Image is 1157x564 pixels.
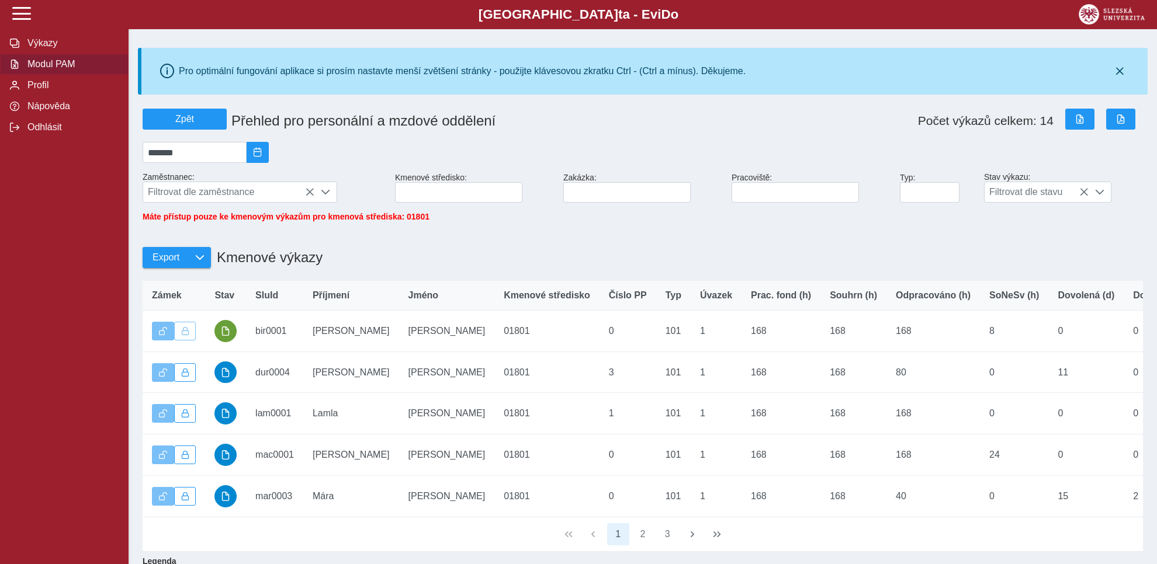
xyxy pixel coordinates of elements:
[656,523,678,545] button: 3
[600,393,656,434] td: 1
[255,290,278,301] span: SluId
[148,114,221,124] span: Zpět
[174,445,196,464] button: Uzamknout
[303,393,399,434] td: Lamla
[1106,109,1135,130] button: Export do PDF
[214,290,234,301] span: Stav
[1048,475,1124,517] td: 15
[918,114,1054,128] span: Počet výkazů celkem: 14
[174,363,196,382] button: Uzamknout
[1048,351,1124,393] td: 11
[174,487,196,506] button: Uzamknout
[1048,311,1124,352] td: 0
[494,434,600,476] td: 01801
[494,311,600,352] td: 01801
[143,212,429,221] span: Máte přístup pouze ke kmenovým výkazům pro kmenová střediska: 01801
[303,351,399,393] td: [PERSON_NAME]
[246,311,303,352] td: bir0001
[600,434,656,476] td: 0
[632,523,654,545] button: 2
[138,168,390,207] div: Zaměstnanec:
[143,109,227,130] button: Zpět
[830,290,877,301] span: Souhrn (h)
[661,7,670,22] span: D
[1065,109,1094,130] button: Export do Excelu
[246,434,303,476] td: mac0001
[559,168,727,207] div: Zakázka:
[152,363,174,382] button: Výkaz je odemčen.
[691,311,742,352] td: 1
[303,475,399,517] td: Mára
[751,290,811,301] span: Prac. fond (h)
[494,393,600,434] td: 01801
[980,393,1048,434] td: 0
[152,487,174,506] button: Výkaz je odemčen.
[656,311,691,352] td: 101
[691,393,742,434] td: 1
[989,290,1039,301] span: SoNeSv (h)
[24,101,119,112] span: Nápověda
[600,475,656,517] td: 0
[494,475,600,517] td: 01801
[980,434,1048,476] td: 24
[214,361,237,384] button: schváleno
[399,434,495,476] td: [PERSON_NAME]
[656,351,691,393] td: 101
[656,393,691,434] td: 101
[211,243,323,271] h1: Kmenové výkazy
[820,393,886,434] td: 168
[303,434,399,476] td: [PERSON_NAME]
[666,290,681,301] span: Typ
[399,393,495,434] td: [PERSON_NAME]
[895,168,979,207] div: Typ:
[24,38,119,48] span: Výkazy
[214,402,237,424] button: schváleno
[1048,393,1124,434] td: 0
[504,290,590,301] span: Kmenové středisko
[246,351,303,393] td: dur0004
[820,475,886,517] td: 168
[408,290,439,301] span: Jméno
[600,311,656,352] td: 0
[399,475,495,517] td: [PERSON_NAME]
[152,445,174,464] button: Výkaz je odemčen.
[727,168,895,207] div: Pracoviště:
[742,475,820,517] td: 168
[313,290,349,301] span: Příjmení
[609,290,647,301] span: Číslo PP
[24,59,119,69] span: Modul PAM
[691,351,742,393] td: 1
[247,142,269,163] button: 2025/08
[494,351,600,393] td: 01801
[600,351,656,393] td: 3
[656,475,691,517] td: 101
[980,351,1048,393] td: 0
[820,434,886,476] td: 168
[691,475,742,517] td: 1
[152,404,174,423] button: Výkaz je odemčen.
[691,434,742,476] td: 1
[607,523,629,545] button: 1
[390,168,559,207] div: Kmenové středisko:
[980,475,1048,517] td: 0
[24,122,119,133] span: Odhlásit
[618,7,622,22] span: t
[246,475,303,517] td: mar0003
[980,311,1048,352] td: 8
[700,290,732,301] span: Úvazek
[152,290,182,301] span: Zámek
[399,311,495,352] td: [PERSON_NAME]
[1048,434,1124,476] td: 0
[143,247,189,268] button: Export
[303,311,399,352] td: [PERSON_NAME]
[985,182,1089,202] span: Filtrovat dle stavu
[1079,4,1145,25] img: logo_web_su.png
[979,168,1148,207] div: Stav výkazu:
[143,182,314,202] span: Filtrovat dle zaměstnance
[820,351,886,393] td: 168
[742,393,820,434] td: 168
[35,7,1122,22] b: [GEOGRAPHIC_DATA] a - Evi
[246,393,303,434] td: lam0001
[214,320,237,342] button: podepsáno
[886,311,980,352] td: 168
